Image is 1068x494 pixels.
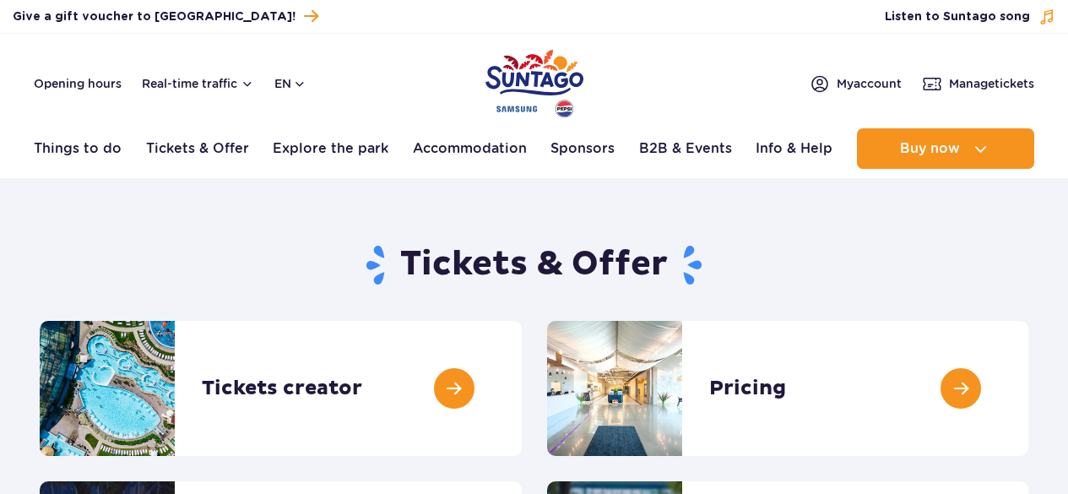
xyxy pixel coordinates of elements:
[413,128,527,169] a: Accommodation
[885,8,1055,25] button: Listen to Suntago song
[34,75,122,92] a: Opening hours
[756,128,832,169] a: Info & Help
[810,73,902,94] a: Myaccount
[485,42,583,120] a: Park of Poland
[13,5,318,28] a: Give a gift voucher to [GEOGRAPHIC_DATA]!
[40,243,1028,287] h1: Tickets & Offer
[885,8,1030,25] span: Listen to Suntago song
[273,128,388,169] a: Explore the park
[857,128,1034,169] button: Buy now
[639,128,732,169] a: B2B & Events
[13,8,295,25] span: Give a gift voucher to [GEOGRAPHIC_DATA]!
[949,75,1034,92] span: Manage tickets
[274,75,306,92] button: en
[837,75,902,92] span: My account
[142,77,254,90] button: Real-time traffic
[146,128,249,169] a: Tickets & Offer
[550,128,615,169] a: Sponsors
[900,141,960,156] span: Buy now
[922,73,1034,94] a: Managetickets
[34,128,122,169] a: Things to do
